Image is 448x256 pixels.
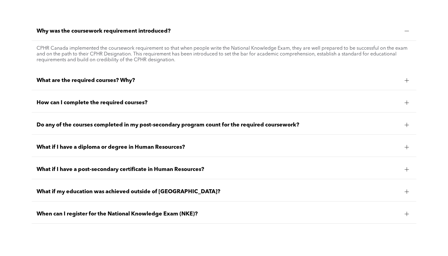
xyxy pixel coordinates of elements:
[37,99,400,106] span: How can I complete the required courses?
[37,46,411,63] p: CPHR Canada implemented the coursework requirement so that when people write the National Knowled...
[37,211,400,217] span: When can I register for the National Knowledge Exam (NKE)?
[37,144,400,151] span: What if I have a diploma or degree in Human Resources?
[37,188,400,195] span: What if my education was achieved outside of [GEOGRAPHIC_DATA]?
[37,166,400,173] span: What if I have a post-secondary certificate in Human Resources?
[37,77,400,84] span: What are the required courses? Why?
[37,122,400,128] span: Do any of the courses completed in my post-secondary program count for the required coursework?
[37,28,400,34] span: Why was the coursework requirement introduced?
